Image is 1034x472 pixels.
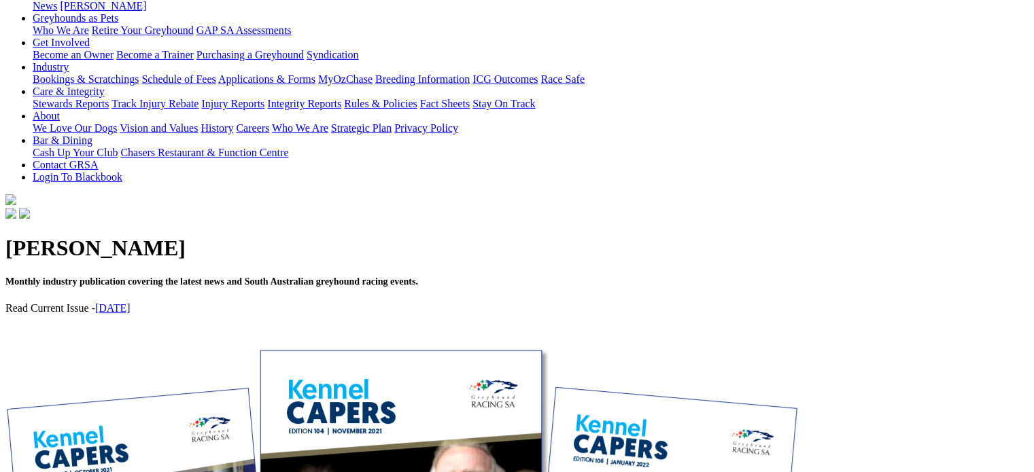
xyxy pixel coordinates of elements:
[472,73,538,85] a: ICG Outcomes
[331,122,392,134] a: Strategic Plan
[33,122,1029,134] div: About
[33,49,114,60] a: Become an Owner
[33,49,1029,61] div: Get Involved
[33,61,69,73] a: Industry
[318,73,373,85] a: MyOzChase
[344,98,417,109] a: Rules & Policies
[5,194,16,205] img: logo-grsa-white.png
[33,86,105,97] a: Care & Integrity
[201,98,264,109] a: Injury Reports
[33,171,122,183] a: Login To Blackbook
[33,24,1029,37] div: Greyhounds as Pets
[33,159,98,170] a: Contact GRSA
[33,147,118,158] a: Cash Up Your Club
[5,302,1029,314] p: Read Current Issue -
[196,24,292,36] a: GAP SA Assessments
[196,49,304,60] a: Purchasing a Greyhound
[307,49,358,60] a: Syndication
[33,147,1029,159] div: Bar & Dining
[33,37,90,48] a: Get Involved
[236,122,269,134] a: Careers
[33,98,109,109] a: Stewards Reports
[218,73,315,85] a: Applications & Forms
[267,98,341,109] a: Integrity Reports
[272,122,328,134] a: Who We Are
[33,110,60,122] a: About
[120,147,288,158] a: Chasers Restaurant & Function Centre
[19,208,30,219] img: twitter.svg
[111,98,199,109] a: Track Injury Rebate
[95,302,131,314] a: [DATE]
[420,98,470,109] a: Fact Sheets
[33,73,139,85] a: Bookings & Scratchings
[5,236,1029,261] h1: [PERSON_NAME]
[540,73,584,85] a: Race Safe
[141,73,216,85] a: Schedule of Fees
[394,122,458,134] a: Privacy Policy
[33,98,1029,110] div: Care & Integrity
[5,208,16,219] img: facebook.svg
[120,122,198,134] a: Vision and Values
[5,276,418,287] span: Monthly industry publication covering the latest news and South Australian greyhound racing events.
[33,122,117,134] a: We Love Our Dogs
[116,49,194,60] a: Become a Trainer
[33,12,118,24] a: Greyhounds as Pets
[375,73,470,85] a: Breeding Information
[201,122,233,134] a: History
[33,24,89,36] a: Who We Are
[33,134,92,146] a: Bar & Dining
[92,24,194,36] a: Retire Your Greyhound
[472,98,535,109] a: Stay On Track
[33,73,1029,86] div: Industry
